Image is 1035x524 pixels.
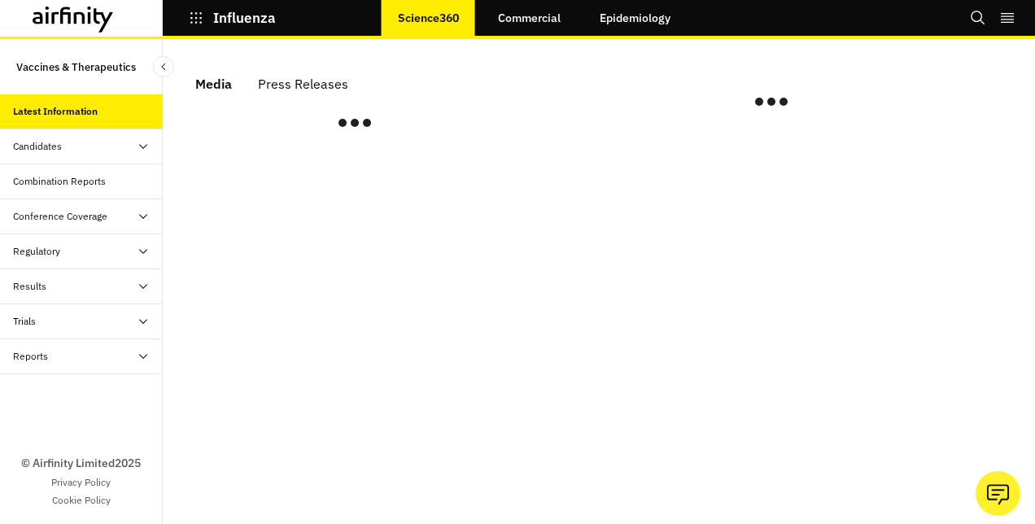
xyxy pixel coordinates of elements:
[13,174,106,189] div: Combination Reports
[153,56,174,77] button: Close Sidebar
[13,244,60,259] div: Regulatory
[13,279,46,294] div: Results
[52,493,111,508] a: Cookie Policy
[13,104,98,119] div: Latest Information
[189,4,276,32] button: Influenza
[398,11,459,24] p: Science360
[21,455,141,472] p: © Airfinity Limited 2025
[16,52,136,81] p: Vaccines & Therapeutics
[51,475,111,490] a: Privacy Policy
[13,209,107,224] div: Conference Coverage
[13,139,62,154] div: Candidates
[213,11,276,25] p: Influenza
[13,349,48,364] div: Reports
[976,471,1020,516] button: Ask our analysts
[195,72,232,96] div: Media
[258,72,348,96] div: Press Releases
[13,314,36,329] div: Trials
[970,4,986,32] button: Search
